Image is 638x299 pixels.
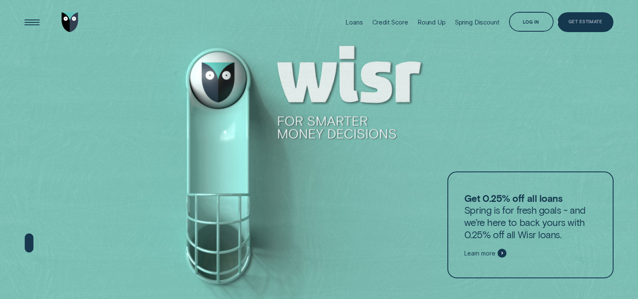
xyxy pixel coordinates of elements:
button: Log in [509,12,554,32]
div: Spring Discount [455,18,500,26]
span: Learn more [464,250,495,257]
p: Spring is for fresh goals - and we’re here to back yours with 0.25% off all Wisr loans. [464,192,597,241]
a: Get 0.25% off all loansSpring is for fresh goals - and we’re here to back yours with 0.25% off al... [447,171,613,278]
button: Open Menu [22,12,42,33]
img: Wisr [62,12,78,33]
strong: Get 0.25% off all loans [464,192,562,204]
div: Loans [345,18,363,26]
div: Credit Score [372,18,408,26]
div: Round Up [417,18,446,26]
a: Get Estimate [557,12,614,33]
